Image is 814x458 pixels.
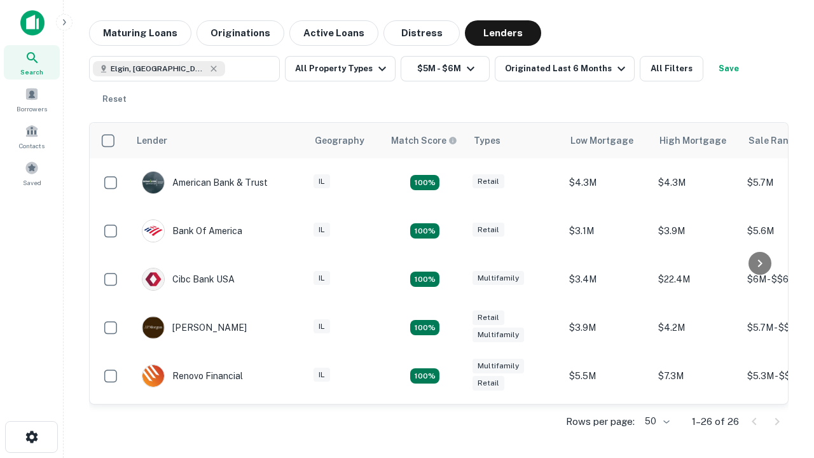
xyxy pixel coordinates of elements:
[111,63,206,74] span: Elgin, [GEOGRAPHIC_DATA], [GEOGRAPHIC_DATA]
[652,352,741,400] td: $7.3M
[473,359,524,373] div: Multifamily
[473,376,504,391] div: Retail
[473,310,504,325] div: Retail
[20,67,43,77] span: Search
[391,134,457,148] div: Capitalize uses an advanced AI algorithm to match your search with the best lender. The match sco...
[652,158,741,207] td: $4.3M
[505,61,629,76] div: Originated Last 6 Months
[4,82,60,116] a: Borrowers
[410,368,439,384] div: Matching Properties: 4, hasApolloMatch: undefined
[473,271,524,286] div: Multifamily
[474,133,500,148] div: Types
[142,171,268,194] div: American Bank & Trust
[563,352,652,400] td: $5.5M
[20,10,45,36] img: capitalize-icon.png
[4,45,60,80] a: Search
[314,319,330,334] div: IL
[570,133,633,148] div: Low Mortgage
[640,56,703,81] button: All Filters
[563,303,652,352] td: $3.9M
[708,56,749,81] button: Save your search to get updates of matches that match your search criteria.
[652,400,741,448] td: $3.1M
[289,20,378,46] button: Active Loans
[197,20,284,46] button: Originations
[142,268,235,291] div: Cibc Bank USA
[314,223,330,237] div: IL
[473,174,504,189] div: Retail
[142,316,247,339] div: [PERSON_NAME]
[383,123,466,158] th: Capitalize uses an advanced AI algorithm to match your search with the best lender. The match sco...
[94,87,135,112] button: Reset
[17,104,47,114] span: Borrowers
[142,172,164,193] img: picture
[652,123,741,158] th: High Mortgage
[129,123,307,158] th: Lender
[640,412,672,431] div: 50
[314,271,330,286] div: IL
[314,368,330,382] div: IL
[465,20,541,46] button: Lenders
[563,123,652,158] th: Low Mortgage
[659,133,726,148] div: High Mortgage
[142,268,164,290] img: picture
[410,272,439,287] div: Matching Properties: 4, hasApolloMatch: undefined
[4,119,60,153] a: Contacts
[142,365,164,387] img: picture
[391,134,455,148] h6: Match Score
[383,20,460,46] button: Distress
[566,414,635,429] p: Rows per page:
[652,303,741,352] td: $4.2M
[142,317,164,338] img: picture
[307,123,383,158] th: Geography
[563,158,652,207] td: $4.3M
[495,56,635,81] button: Originated Last 6 Months
[401,56,490,81] button: $5M - $6M
[466,123,563,158] th: Types
[314,174,330,189] div: IL
[563,400,652,448] td: $2.2M
[89,20,191,46] button: Maturing Loans
[410,175,439,190] div: Matching Properties: 7, hasApolloMatch: undefined
[410,223,439,239] div: Matching Properties: 4, hasApolloMatch: undefined
[19,141,45,151] span: Contacts
[4,156,60,190] a: Saved
[142,364,243,387] div: Renovo Financial
[142,220,164,242] img: picture
[315,133,364,148] div: Geography
[750,316,814,377] iframe: Chat Widget
[142,219,242,242] div: Bank Of America
[563,207,652,255] td: $3.1M
[410,320,439,335] div: Matching Properties: 4, hasApolloMatch: undefined
[137,133,167,148] div: Lender
[692,414,739,429] p: 1–26 of 26
[23,177,41,188] span: Saved
[563,255,652,303] td: $3.4M
[652,255,741,303] td: $22.4M
[652,207,741,255] td: $3.9M
[285,56,396,81] button: All Property Types
[473,328,524,342] div: Multifamily
[473,223,504,237] div: Retail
